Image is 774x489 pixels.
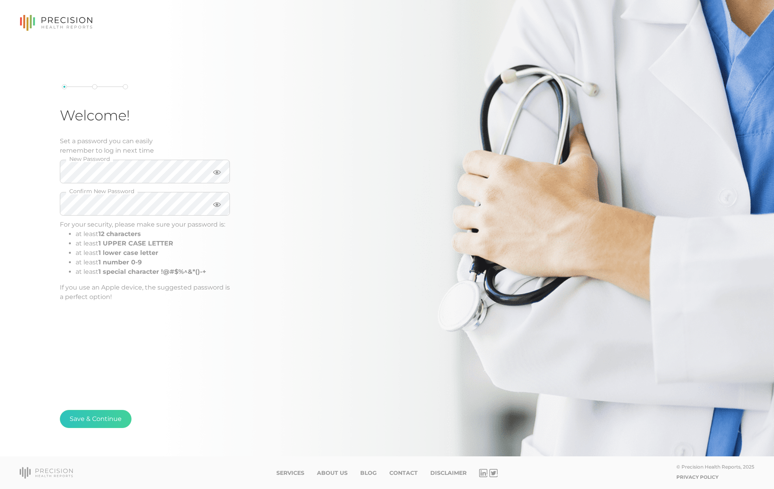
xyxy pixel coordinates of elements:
[98,258,142,266] b: 1 number 0-9
[76,239,230,248] li: at least
[98,230,141,238] b: 12 characters
[76,258,230,267] li: at least
[76,229,230,239] li: at least
[676,464,754,470] div: © Precision Health Reports, 2025
[276,470,304,476] a: Services
[317,470,348,476] a: About Us
[98,268,206,275] b: 1 special character !@#$%^&*()-+
[76,267,230,277] li: at least
[60,220,230,302] div: For your security, please make sure your password is: If you use an Apple device, the suggested p...
[360,470,377,476] a: Blog
[60,410,131,428] button: Save & Continue
[676,474,718,480] a: Privacy Policy
[430,470,467,476] a: Disclaimer
[389,470,418,476] a: Contact
[76,248,230,258] li: at least
[60,107,230,124] h1: Welcome!
[98,240,173,247] b: 1 UPPER CASE LETTER
[60,137,230,155] div: Set a password you can easily remember to log in next time
[98,249,158,256] b: 1 lower case letter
